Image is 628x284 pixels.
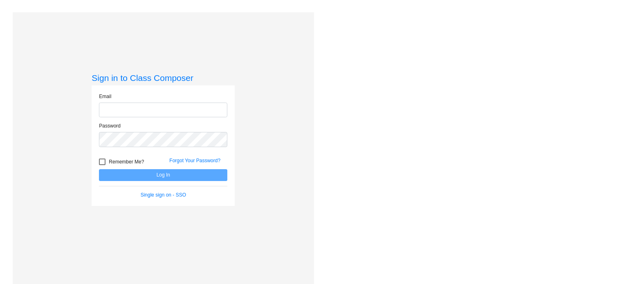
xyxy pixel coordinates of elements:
[169,158,220,163] a: Forgot Your Password?
[109,157,144,167] span: Remember Me?
[92,73,235,83] h3: Sign in to Class Composer
[141,192,186,198] a: Single sign on - SSO
[99,169,227,181] button: Log In
[99,93,111,100] label: Email
[99,122,121,130] label: Password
